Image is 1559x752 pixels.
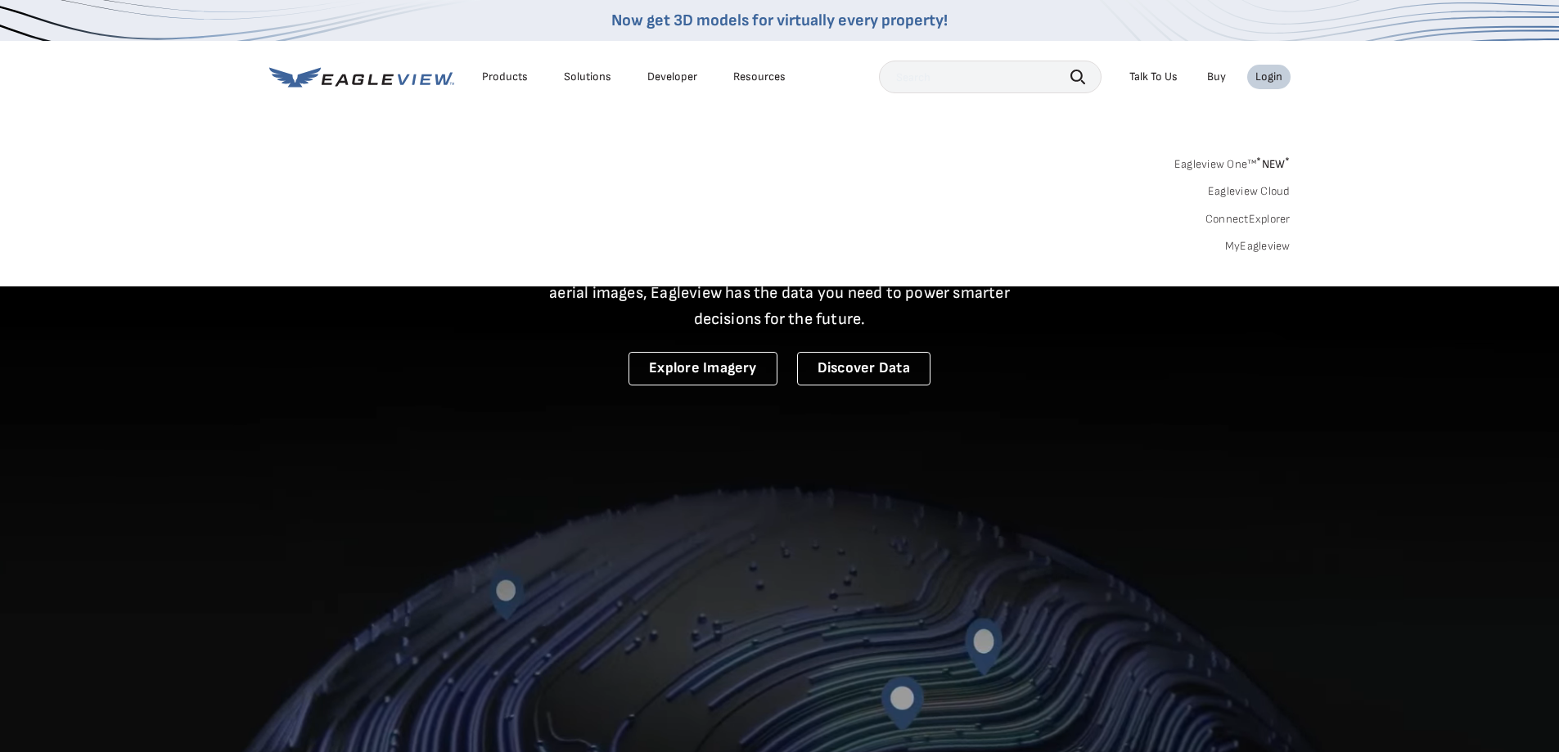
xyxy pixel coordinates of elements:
[1205,212,1291,227] a: ConnectExplorer
[629,352,777,385] a: Explore Imagery
[1255,70,1282,84] div: Login
[482,70,528,84] div: Products
[1208,184,1291,199] a: Eagleview Cloud
[647,70,697,84] a: Developer
[1174,152,1291,171] a: Eagleview One™*NEW*
[564,70,611,84] div: Solutions
[797,352,930,385] a: Discover Data
[1129,70,1178,84] div: Talk To Us
[733,70,786,84] div: Resources
[1256,157,1290,171] span: NEW
[1207,70,1226,84] a: Buy
[879,61,1102,93] input: Search
[611,11,948,30] a: Now get 3D models for virtually every property!
[529,254,1030,332] p: A new era starts here. Built on more than 3.5 billion high-resolution aerial images, Eagleview ha...
[1225,239,1291,254] a: MyEagleview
